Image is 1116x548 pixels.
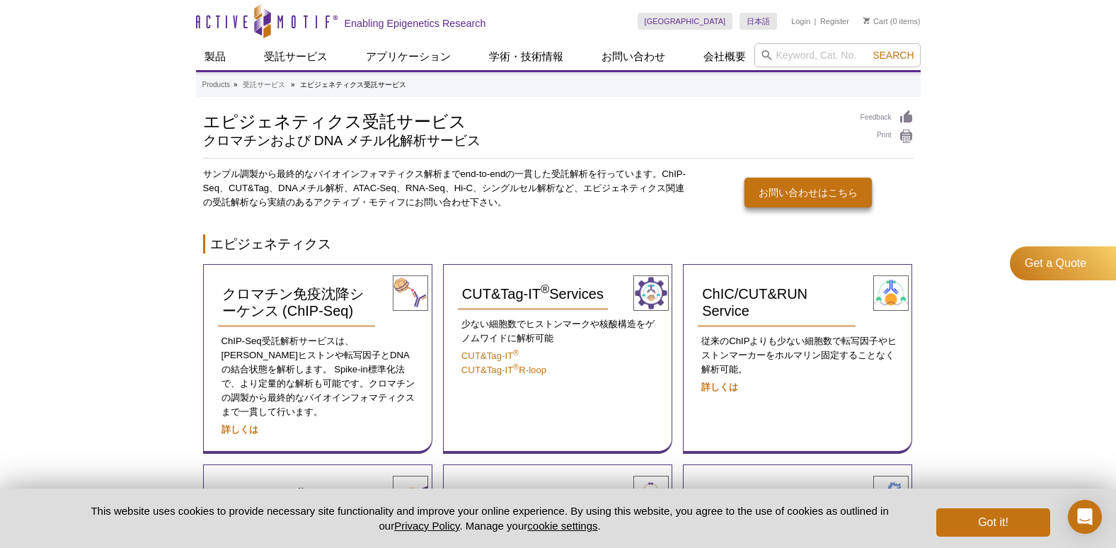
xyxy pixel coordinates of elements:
[698,334,897,377] p: 従来のChIPよりも少ない細胞数で転写因子やヒストンマーカーをホルマリン固定することなく解析可能。
[243,79,285,91] a: 受託サービス
[461,350,519,361] a: CUT&Tag-IT®
[701,382,738,392] a: 詳しくは
[393,275,428,311] img: ChIP-Seq Services
[203,167,693,210] p: サンプル調製から最終的なバイオインフォマティクス解析までend-to-endの一貫した受託解析を行っています。ChIP-Seq、CUT&Tag、DNAメチル解析、ATAC-Seq、RNA-Seq...
[873,476,909,511] img: Hi-C Service
[527,520,597,532] button: cookie settings
[481,43,572,70] a: 学術・技術情報
[222,486,309,502] span: DNAメチル化
[458,317,657,346] p: 少ない細胞数でヒストンマークや核酸構造をゲノムワイドに解析可能
[861,129,914,144] a: Print
[218,479,313,510] a: DNAメチル化
[873,275,909,311] img: ChIC/CUT&RUN Service
[300,81,406,89] li: エピジェネティクス受託サービス
[593,43,674,70] a: お問い合わせ
[1010,246,1116,280] a: Get a Quote
[67,503,914,533] p: This website uses cookies to provide necessary site functionality and improve your online experie...
[633,476,669,511] img: ATAC-Seq Services
[868,49,918,62] button: Search
[255,43,336,70] a: 受託サービス
[234,81,238,89] li: »
[744,178,872,207] a: お問い合わせはこちら
[202,79,230,91] a: Products
[702,286,807,319] span: ChIC/CUT&RUN Service
[345,17,486,30] h2: Enabling Epigenetics Research
[820,16,849,26] a: Register
[196,43,234,70] a: 製品
[203,135,846,147] h2: クロマチンおよび DNA メチル化解析サービス
[791,16,810,26] a: Login
[222,286,364,319] span: クロマチン免疫沈降シーケンス (ChIP-Seq)
[393,476,428,511] img: DNA Methylation Services
[936,508,1049,537] button: Got it!
[863,17,870,24] img: Your Cart
[513,348,519,357] sup: ®
[873,50,914,61] span: Search
[1068,500,1102,534] div: Open Intercom Messenger
[357,43,459,70] a: アプリケーション
[458,279,608,310] a: CUT&Tag-IT®Services
[458,479,532,510] a: ATAC-Seq
[863,13,921,30] li: (0 items)
[754,43,921,67] input: Keyword, Cat. No.
[740,13,777,30] a: 日本語
[462,286,604,302] span: CUT&Tag-IT Services
[462,486,528,502] span: ATAC-Seq
[218,279,376,327] a: クロマチン免疫沈降シーケンス (ChIP-Seq)
[513,363,519,371] sup: ®
[394,520,459,532] a: Privacy Policy
[203,234,914,253] h2: エピジェネティクス
[702,486,730,502] span: Hi-C
[541,283,549,297] sup: ®
[695,43,754,70] a: 会社概要
[638,13,733,30] a: [GEOGRAPHIC_DATA]
[698,479,735,510] a: Hi-C
[633,275,669,311] img: CUT&Tag-IT® Services
[222,424,258,435] a: 詳しくは
[861,110,914,125] a: Feedback
[262,336,335,346] span: 受託解析サービス
[203,110,846,131] h1: エピジェネティクス受託サービス
[815,13,817,30] li: |
[218,334,418,419] p: ChIP-Seq は、[PERSON_NAME]ヒストンや転写因子とDNAの結合状態を解析します。 Spike-in標準化法で、より定量的な解析も可能です。クロマチンの調製から最終的なバイオイン...
[863,16,888,26] a: Cart
[698,279,856,327] a: ChIC/CUT&RUN Service
[461,365,546,375] a: CUT&Tag-IT®R-loop
[291,81,295,89] li: »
